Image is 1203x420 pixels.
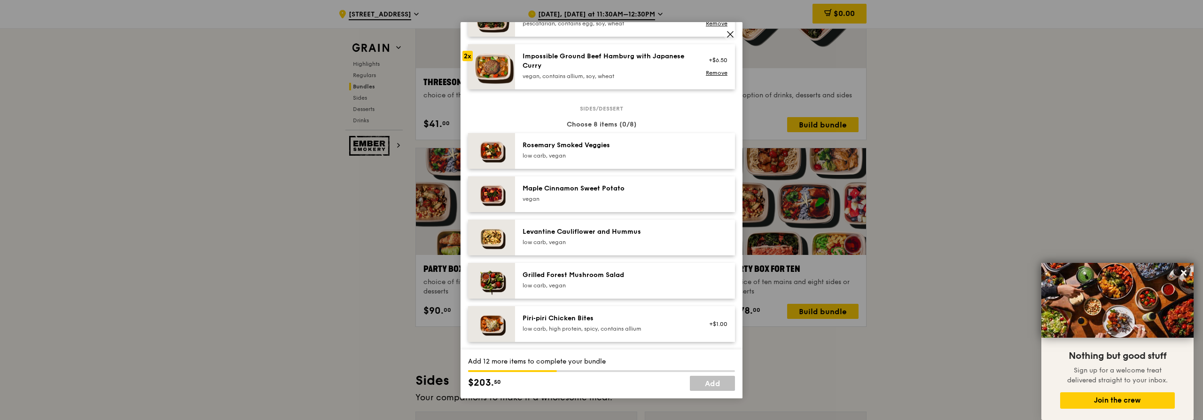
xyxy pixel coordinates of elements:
span: Sign up for a welcome treat delivered straight to your inbox. [1067,366,1168,384]
img: daily_normal_Maple_Cinnamon_Sweet_Potato__Horizontal_.jpg [468,176,515,212]
div: low carb, vegan [523,238,691,246]
div: Piri‑piri Chicken Bites [523,314,691,323]
button: Close [1176,265,1191,280]
img: daily_normal_HORZ-Impossible-Hamburg-With-Japanese-Curry.jpg [468,44,515,89]
a: Remove [706,70,727,76]
img: daily_normal_Piri-Piri-Chicken-Bites-HORZ.jpg [468,306,515,342]
div: low carb, high protein, spicy, contains allium [523,325,691,333]
div: pescatarian, contains egg, soy, wheat [523,20,691,27]
img: daily_normal_Thyme-Rosemary-Zucchini-HORZ.jpg [468,133,515,169]
div: +$1.00 [703,320,727,328]
div: Rosemary Smoked Veggies [523,141,691,150]
div: Maple Cinnamon Sweet Potato [523,184,691,193]
a: Remove [706,20,727,27]
span: $203. [468,376,494,390]
div: vegan [523,195,691,203]
button: Join the crew [1060,392,1175,409]
div: 2x [462,51,473,61]
div: Add 12 more items to complete your bundle [468,357,735,366]
div: low carb, vegan [523,282,691,289]
span: 50 [494,378,501,386]
div: low carb, vegan [523,152,691,159]
div: Grilled Forest Mushroom Salad [523,270,691,280]
a: Add [690,376,735,391]
div: vegan, contains allium, soy, wheat [523,72,691,80]
div: +$6.50 [703,56,727,64]
img: daily_normal_Grilled-Forest-Mushroom-Salad-HORZ.jpg [468,263,515,299]
div: Levantine Cauliflower and Hummus [523,227,691,237]
span: Sides/dessert [576,105,627,112]
span: Nothing but good stuff [1069,350,1166,362]
div: Choose 8 items (0/8) [468,120,735,129]
img: DSC07876-Edit02-Large.jpeg [1041,263,1194,338]
div: Impossible Ground Beef Hamburg with Japanese Curry [523,52,691,71]
img: daily_normal_Levantine_Cauliflower_and_Hummus__Horizontal_.jpg [468,220,515,255]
